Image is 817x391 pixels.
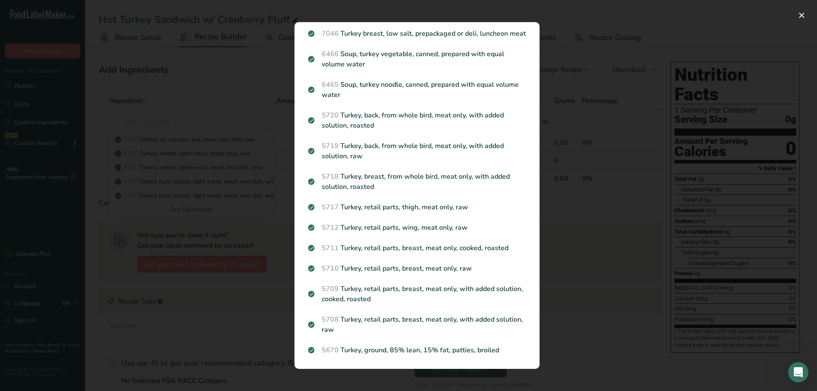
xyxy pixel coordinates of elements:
[308,314,526,335] p: Turkey, retail parts, breast, meat only, with added solution, raw
[322,223,339,232] span: 5712
[308,284,526,304] p: Turkey, retail parts, breast, meat only, with added solution, cooked, roasted
[322,141,339,151] span: 5719
[322,315,339,324] span: 5708
[322,203,339,212] span: 5717
[308,49,526,69] p: Soup, turkey vegetable, canned, prepared with equal volume water
[308,171,526,192] p: Turkey, breast, from whole bird, meat only, with added solution, roasted
[322,111,339,120] span: 5720
[788,362,808,382] iframe: Intercom live chat
[308,202,526,212] p: Turkey, retail parts, thigh, meat only, raw
[308,141,526,161] p: Turkey, back, from whole bird, meat only, with added solution, raw
[308,223,526,233] p: Turkey, retail parts, wing, meat only, raw
[308,263,526,274] p: Turkey, retail parts, breast, meat only, raw
[322,49,339,59] span: 6466
[322,243,339,253] span: 5711
[322,284,339,294] span: 5709
[308,80,526,100] p: Soup, turkey noodle, canned, prepared with equal volume water
[322,172,339,181] span: 5718
[308,110,526,131] p: Turkey, back, from whole bird, meat only, with added solution, roasted
[322,29,339,38] span: 7046
[322,345,339,355] span: 5670
[322,80,339,89] span: 6465
[308,345,526,355] p: Turkey, ground, 85% lean, 15% fat, patties, broiled
[322,264,339,273] span: 5710
[308,243,526,253] p: Turkey, retail parts, breast, meat only, cooked, roasted
[308,29,526,39] p: Turkey breast, low salt, prepackaged or deli, luncheon meat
